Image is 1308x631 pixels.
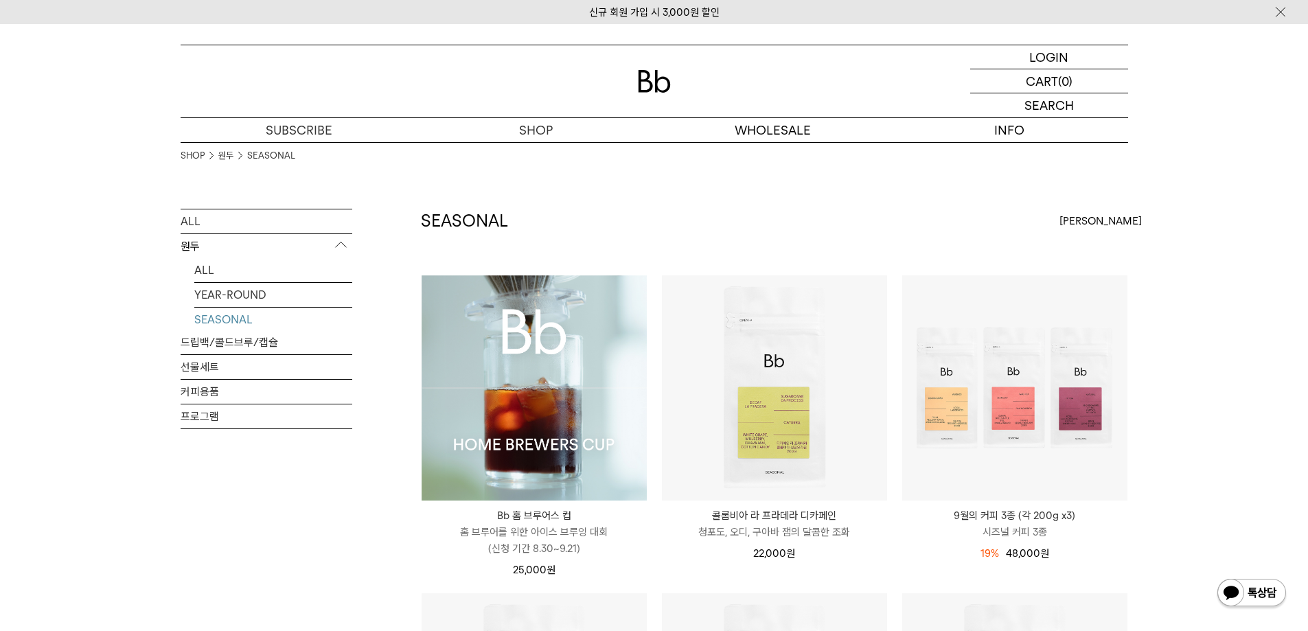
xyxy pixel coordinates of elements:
span: 원 [786,547,795,560]
h2: SEASONAL [421,209,508,233]
a: 드립백/콜드브루/캡슐 [181,330,352,354]
span: 25,000 [513,564,555,576]
img: 카카오톡 채널 1:1 채팅 버튼 [1216,577,1287,610]
a: ALL [194,258,352,282]
p: 원두 [181,234,352,259]
a: 신규 회원 가입 시 3,000원 할인 [589,6,720,19]
p: 콜롬비아 라 프라데라 디카페인 [662,507,887,524]
p: CART [1026,69,1058,93]
img: 9월의 커피 3종 (각 200g x3) [902,275,1127,501]
p: WHOLESALE [654,118,891,142]
a: SHOP [181,149,205,163]
img: 1000001223_add2_021.jpg [422,275,647,501]
a: Bb 홈 브루어스 컵 [422,275,647,501]
div: 19% [980,545,999,562]
p: SEARCH [1024,93,1074,117]
p: 9월의 커피 3종 (각 200g x3) [902,507,1127,524]
span: 원 [547,564,555,576]
a: Bb 홈 브루어스 컵 홈 브루어를 위한 아이스 브루잉 대회(신청 기간 8.30~9.21) [422,507,647,557]
a: 선물세트 [181,355,352,379]
p: LOGIN [1029,45,1068,69]
a: SEASONAL [194,308,352,332]
img: 로고 [638,70,671,93]
p: INFO [891,118,1128,142]
a: ALL [181,209,352,233]
a: SUBSCRIBE [181,118,417,142]
span: 22,000 [753,547,795,560]
p: 홈 브루어를 위한 아이스 브루잉 대회 (신청 기간 8.30~9.21) [422,524,647,557]
a: 커피용품 [181,380,352,404]
a: YEAR-ROUND [194,283,352,307]
a: 프로그램 [181,404,352,428]
a: SEASONAL [247,149,295,163]
a: 콜롬비아 라 프라데라 디카페인 청포도, 오디, 구아바 잼의 달콤한 조화 [662,507,887,540]
p: Bb 홈 브루어스 컵 [422,507,647,524]
p: (0) [1058,69,1072,93]
img: 콜롬비아 라 프라데라 디카페인 [662,275,887,501]
span: 원 [1040,547,1049,560]
span: [PERSON_NAME] [1059,213,1142,229]
a: LOGIN [970,45,1128,69]
p: 시즈널 커피 3종 [902,524,1127,540]
a: 9월의 커피 3종 (각 200g x3) 시즈널 커피 3종 [902,507,1127,540]
span: 48,000 [1006,547,1049,560]
p: 청포도, 오디, 구아바 잼의 달콤한 조화 [662,524,887,540]
a: CART (0) [970,69,1128,93]
a: SHOP [417,118,654,142]
a: 원두 [218,149,233,163]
